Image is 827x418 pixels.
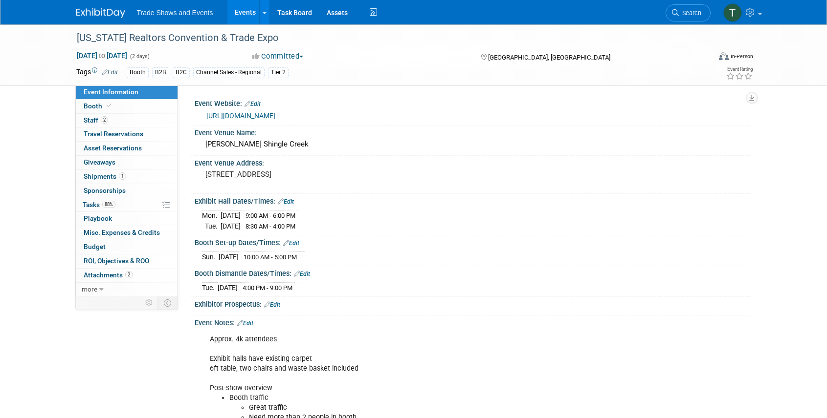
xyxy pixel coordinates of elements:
[76,198,178,212] a: Tasks88%
[76,127,178,141] a: Travel Reservations
[294,271,310,277] a: Edit
[76,254,178,268] a: ROI, Objectives & ROO
[76,114,178,127] a: Staff2
[221,210,241,221] td: [DATE]
[102,69,118,76] a: Edit
[76,269,178,282] a: Attachments2
[84,229,160,236] span: Misc. Expenses & Credits
[141,296,158,309] td: Personalize Event Tab Strip
[76,51,128,60] span: [DATE] [DATE]
[84,243,106,251] span: Budget
[278,198,294,205] a: Edit
[84,257,149,265] span: ROI, Objectives & ROO
[202,210,221,221] td: Mon.
[195,125,751,138] div: Event Venue Name:
[173,67,190,78] div: B2C
[73,29,696,47] div: [US_STATE] Realtors Convention & Trade Expo
[219,252,239,262] td: [DATE]
[666,4,711,21] a: Search
[719,52,729,60] img: Format-Inperson.png
[119,172,126,180] span: 1
[83,201,115,209] span: Tasks
[202,137,744,152] div: [PERSON_NAME] Shingle Creek
[195,96,751,109] div: Event Website:
[84,158,115,166] span: Giveaways
[206,112,275,120] a: [URL][DOMAIN_NAME]
[205,170,416,179] pre: [STREET_ADDRESS]
[84,187,126,194] span: Sponsorships
[202,252,219,262] td: Sun.
[125,271,133,278] span: 2
[76,184,178,198] a: Sponsorships
[76,212,178,226] a: Playbook
[249,403,638,413] li: Great traffic
[246,223,295,230] span: 8:30 AM - 4:00 PM
[195,194,751,207] div: Exhibit Hall Dates/Times:
[76,240,178,254] a: Budget
[76,142,178,155] a: Asset Reservations
[653,51,754,65] div: Event Format
[488,54,610,61] span: [GEOGRAPHIC_DATA], [GEOGRAPHIC_DATA]
[127,67,149,78] div: Booth
[84,130,143,138] span: Travel Reservations
[101,116,108,124] span: 2
[84,102,113,110] span: Booth
[221,221,241,231] td: [DATE]
[76,100,178,113] a: Booth
[268,67,289,78] div: Tier 2
[218,283,238,293] td: [DATE]
[202,221,221,231] td: Tue.
[84,116,108,124] span: Staff
[84,214,112,222] span: Playbook
[107,103,112,108] i: Booth reservation complete
[249,51,307,62] button: Committed
[76,8,125,18] img: ExhibitDay
[84,88,138,96] span: Event Information
[84,144,142,152] span: Asset Reservations
[76,226,178,240] a: Misc. Expenses & Credits
[726,67,753,72] div: Event Rating
[193,67,265,78] div: Channel Sales - Regional
[129,53,150,60] span: (2 days)
[283,240,299,247] a: Edit
[246,212,295,219] span: 9:00 AM - 6:00 PM
[84,271,133,279] span: Attachments
[137,9,213,17] span: Trade Shows and Events
[195,297,751,310] div: Exhibitor Prospectus:
[202,283,218,293] td: Tue.
[152,67,169,78] div: B2B
[264,301,280,308] a: Edit
[157,296,178,309] td: Toggle Event Tabs
[84,172,126,180] span: Shipments
[679,9,701,17] span: Search
[97,52,107,60] span: to
[195,315,751,328] div: Event Notes:
[195,266,751,279] div: Booth Dismantle Dates/Times:
[730,53,753,60] div: In-Person
[76,67,118,78] td: Tags
[76,156,178,169] a: Giveaways
[245,101,261,107] a: Edit
[102,201,115,208] span: 88%
[244,253,297,261] span: 10:00 AM - 5:00 PM
[76,283,178,296] a: more
[76,85,178,99] a: Event Information
[195,235,751,248] div: Booth Set-up Dates/Times:
[76,170,178,184] a: Shipments1
[243,284,292,292] span: 4:00 PM - 9:00 PM
[82,285,97,293] span: more
[723,3,742,22] img: Tiff Wagner
[195,156,751,168] div: Event Venue Address:
[237,320,253,327] a: Edit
